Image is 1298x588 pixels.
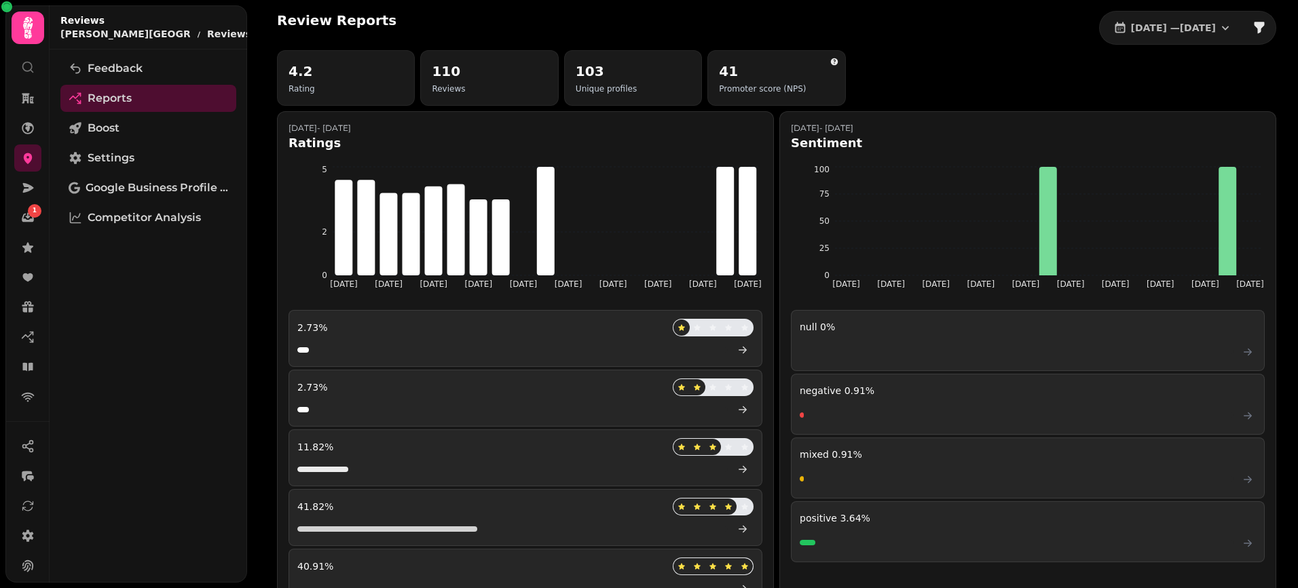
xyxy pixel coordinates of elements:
[1246,14,1273,41] button: Filter options
[819,216,830,226] tspan: 50
[289,83,315,94] p: Rating
[60,85,236,112] a: Reports
[330,279,358,289] tspan: [DATE]
[1147,279,1174,289] tspan: [DATE]
[720,558,737,574] button: star
[1191,279,1219,289] tspan: [DATE]
[705,379,721,395] button: star
[689,498,705,515] button: star
[689,319,705,336] button: star
[719,62,806,81] h2: 41
[297,560,333,573] span: 40.91 %
[832,279,860,289] tspan: [DATE]
[719,83,806,94] p: Promoter score (NPS)
[60,144,236,172] a: Settings
[705,319,721,336] button: star
[705,558,721,574] button: star
[737,379,753,395] button: star
[1057,279,1085,289] tspan: [DATE]
[720,439,737,455] button: star
[1102,279,1130,289] tspan: [DATE]
[728,461,754,477] a: go to
[289,134,351,153] h2: Ratings
[322,165,327,174] tspan: 5
[877,279,905,289] tspan: [DATE]
[814,165,830,174] tspan: 100
[88,90,132,106] span: Reports
[60,115,236,142] a: Boost
[297,380,327,394] span: 2.73 %
[86,180,228,196] span: Google Business Profile (Beta)
[737,558,753,574] button: star
[289,123,351,134] p: [DATE] - [DATE]
[465,279,493,289] tspan: [DATE]
[60,174,236,201] a: Google Business Profile (Beta)
[737,498,753,515] button: star
[705,498,721,515] button: star
[88,120,119,136] span: Boost
[599,279,627,289] tspan: [DATE]
[728,521,754,537] a: go to
[14,204,41,231] a: 1
[689,279,717,289] tspan: [DATE]
[644,279,672,289] tspan: [DATE]
[33,206,37,216] span: 1
[967,279,995,289] tspan: [DATE]
[207,27,262,41] button: Reviews
[576,62,637,81] h2: 103
[689,439,705,455] button: star
[60,27,191,41] p: [PERSON_NAME][GEOGRAPHIC_DATA]
[432,62,465,81] h2: 110
[705,439,721,455] button: star
[322,227,327,237] tspan: 2
[720,498,737,515] button: star
[800,321,835,332] span: null 0 %
[50,50,247,583] nav: Tabs
[673,379,690,395] button: star
[689,558,705,574] button: star
[432,83,465,94] p: Reviews
[800,449,862,460] span: mixed 0.91 %
[510,279,538,289] tspan: [DATE]
[800,513,870,524] span: positive 3.64 %
[819,189,830,199] tspan: 75
[1236,279,1264,289] tspan: [DATE]
[673,558,690,574] button: star
[60,14,262,27] h2: Reviews
[88,150,134,166] span: Settings
[689,379,705,395] button: star
[88,60,143,77] span: Feedback
[1102,14,1243,41] button: [DATE] —[DATE]
[297,500,333,513] span: 41.82 %
[555,279,582,289] tspan: [DATE]
[673,498,690,515] button: star
[673,439,690,455] button: star
[375,279,403,289] tspan: [DATE]
[819,243,830,253] tspan: 25
[728,401,754,418] a: go to
[734,279,762,289] tspan: [DATE]
[297,440,333,454] span: 11.82 %
[791,134,862,153] h2: Sentiment
[297,321,327,334] span: 2.73 %
[1131,23,1216,33] span: [DATE] — [DATE]
[737,319,753,336] button: star
[737,439,753,455] button: star
[728,342,754,358] a: go to
[1012,279,1040,289] tspan: [DATE]
[88,210,201,226] span: Competitor Analysis
[60,27,262,41] nav: breadcrumb
[576,83,637,94] p: Unique profiles
[289,62,315,81] h2: 4.2
[277,11,396,30] h2: Review Reports
[800,385,874,396] span: negative 0.91 %
[720,379,737,395] button: star
[60,204,236,231] a: Competitor Analysis
[824,271,830,280] tspan: 0
[420,279,447,289] tspan: [DATE]
[322,271,327,280] tspan: 0
[60,55,236,82] a: Feedback
[922,279,950,289] tspan: [DATE]
[673,319,690,336] button: star
[791,123,862,134] p: [DATE] - [DATE]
